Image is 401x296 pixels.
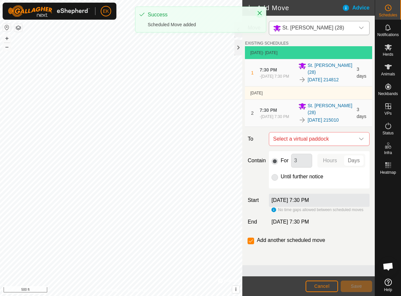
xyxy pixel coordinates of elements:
span: - [DATE] [263,50,277,55]
span: [DATE] [250,50,263,55]
div: Advice [342,4,375,12]
span: Cancel [314,284,330,289]
a: Help [375,276,401,294]
span: St. [PERSON_NAME] (28) [282,25,344,30]
a: Privacy Policy [95,287,120,293]
div: - [260,114,289,120]
a: Contact Us [128,287,147,293]
a: Open chat [378,257,398,276]
img: Gallagher Logo [8,5,90,17]
span: VPs [384,111,391,115]
span: Schedules [379,13,397,17]
button: Cancel [306,281,338,292]
div: dropdown trigger [355,21,368,35]
span: [DATE] 7:30 PM [261,74,289,79]
span: 1 [251,70,254,75]
span: St. Charles [271,21,355,35]
span: No time gaps allowed between scheduled moves [278,207,363,212]
h2: Add Move [246,4,342,12]
span: Neckbands [378,92,398,96]
button: i [232,286,239,293]
img: To [298,116,306,124]
span: Status [382,131,393,135]
label: EXISTING SCHEDULES [245,40,289,46]
span: [DATE] 7:30 PM [271,219,309,225]
span: [DATE] 7:30 PM [261,114,289,119]
span: Select a virtual paddock [271,132,355,146]
span: 7:30 PM [260,108,277,113]
img: To [298,76,306,84]
div: Scheduled Move added [148,21,250,28]
div: dropdown trigger [355,132,368,146]
span: EK [103,8,109,15]
span: Save [351,284,362,289]
span: Infra [384,151,392,155]
span: 3 days [357,107,367,119]
button: + [3,34,11,42]
div: Success [148,11,250,19]
span: Animals [381,72,395,76]
button: Close [255,9,264,18]
span: St. [PERSON_NAME] (28) [308,62,352,76]
label: For [281,158,289,163]
span: Herds [383,52,393,56]
label: Until further notice [281,174,323,179]
a: [DATE] 215010 [308,117,339,124]
label: Add another scheduled move [257,238,325,243]
span: i [235,286,236,292]
button: – [3,43,11,51]
button: Reset Map [3,24,11,31]
label: [DATE] 7:30 PM [271,197,309,203]
a: [DATE] 214812 [308,76,339,83]
span: 3 days [357,67,367,79]
span: 2 [251,110,254,116]
div: - [260,73,289,79]
label: End [245,218,266,226]
label: Start [245,196,266,204]
span: St. [PERSON_NAME] (28) [308,102,352,116]
span: 7:30 PM [260,67,277,72]
span: Notifications [377,33,399,37]
label: To [245,132,266,146]
button: Map Layers [14,24,22,32]
span: Help [384,288,392,292]
span: Heatmap [380,170,396,174]
label: Contain [245,157,266,165]
button: Save [341,281,372,292]
span: [DATE] [250,91,263,95]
